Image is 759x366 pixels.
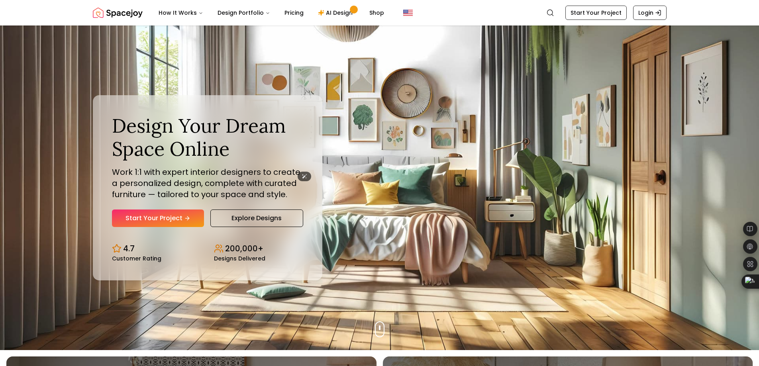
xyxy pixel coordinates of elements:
[112,256,161,261] small: Customer Rating
[112,114,303,160] h1: Design Your Dream Space Online
[565,6,627,20] a: Start Your Project
[633,6,667,20] a: Login
[214,256,265,261] small: Designs Delivered
[225,243,263,254] p: 200,000+
[211,5,277,21] button: Design Portfolio
[112,166,303,200] p: Work 1:1 with expert interior designers to create a personalized design, complete with curated fu...
[112,209,204,227] a: Start Your Project
[93,5,143,21] img: Spacejoy Logo
[363,5,390,21] a: Shop
[152,5,390,21] nav: Main
[112,237,303,261] div: Design stats
[403,8,413,18] img: United States
[312,5,361,21] a: AI Design
[123,243,135,254] p: 4.7
[93,5,143,21] a: Spacejoy
[210,209,303,227] a: Explore Designs
[152,5,210,21] button: How It Works
[278,5,310,21] a: Pricing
